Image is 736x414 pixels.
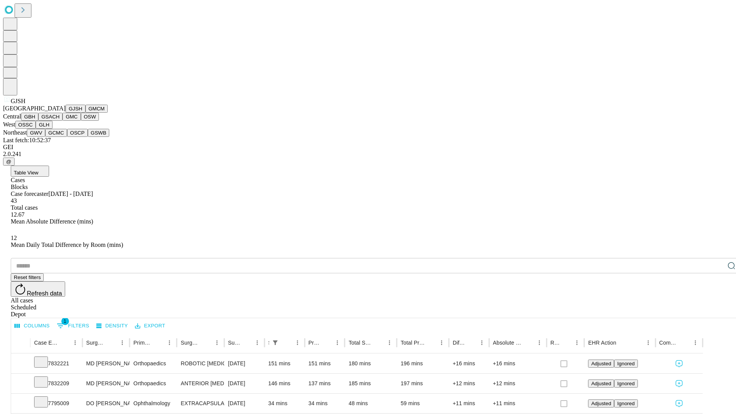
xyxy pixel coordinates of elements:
[268,354,301,373] div: 151 mins
[11,235,17,241] span: 12
[268,374,301,393] div: 146 mins
[11,273,44,281] button: Reset filters
[588,340,616,346] div: EHR Action
[268,340,269,346] div: Scheduled In Room Duration
[453,354,485,373] div: +16 mins
[401,394,445,413] div: 59 mins
[436,337,447,348] button: Menu
[15,121,36,129] button: OSSC
[332,337,343,348] button: Menu
[614,379,637,388] button: Ignored
[241,337,252,348] button: Sort
[15,357,26,371] button: Expand
[493,374,543,393] div: +12 mins
[86,354,126,373] div: MD [PERSON_NAME] [PERSON_NAME]
[6,159,11,164] span: @
[48,191,93,197] span: [DATE] - [DATE]
[534,337,545,348] button: Menu
[133,374,173,393] div: Orthopaedics
[11,281,65,297] button: Refresh data
[268,394,301,413] div: 34 mins
[86,374,126,393] div: MD [PERSON_NAME] [PERSON_NAME]
[690,337,701,348] button: Menu
[659,340,678,346] div: Comments
[617,337,628,348] button: Sort
[212,337,222,348] button: Menu
[62,113,80,121] button: GMC
[66,105,85,113] button: GJSH
[270,337,281,348] div: 1 active filter
[252,337,263,348] button: Menu
[561,337,572,348] button: Sort
[13,320,52,332] button: Select columns
[523,337,534,348] button: Sort
[591,401,611,406] span: Adjusted
[466,337,476,348] button: Sort
[133,394,173,413] div: Ophthalmology
[617,381,634,386] span: Ignored
[34,374,79,393] div: 7832209
[572,337,582,348] button: Menu
[15,397,26,411] button: Expand
[348,394,393,413] div: 48 mins
[61,317,69,325] span: 1
[321,337,332,348] button: Sort
[15,377,26,391] button: Expand
[3,137,51,143] span: Last fetch: 10:52:37
[453,340,465,346] div: Difference
[55,320,91,332] button: Show filters
[588,399,614,407] button: Adjusted
[106,337,117,348] button: Sort
[3,121,15,128] span: West
[21,113,38,121] button: GBH
[164,337,175,348] button: Menu
[133,340,153,346] div: Primary Service
[34,354,79,373] div: 7832221
[59,337,70,348] button: Sort
[476,337,487,348] button: Menu
[309,354,341,373] div: 151 mins
[11,191,48,197] span: Case forecaster
[228,374,261,393] div: [DATE]
[309,374,341,393] div: 137 mins
[679,337,690,348] button: Sort
[3,151,733,158] div: 2.0.241
[85,105,108,113] button: GMCM
[181,394,220,413] div: EXTRACAPSULAR CATARACT REMOVAL WITH [MEDICAL_DATA]
[228,354,261,373] div: [DATE]
[133,354,173,373] div: Orthopaedics
[67,129,88,137] button: OSCP
[3,158,15,166] button: @
[373,337,384,348] button: Sort
[117,337,128,348] button: Menu
[45,129,67,137] button: GCMC
[133,320,167,332] button: Export
[38,113,62,121] button: GSACH
[270,337,281,348] button: Show filters
[11,204,38,211] span: Total cases
[94,320,130,332] button: Density
[493,340,522,346] div: Absolute Difference
[11,197,17,204] span: 43
[281,337,292,348] button: Sort
[309,340,321,346] div: Predicted In Room Duration
[86,394,126,413] div: DO [PERSON_NAME]
[11,218,93,225] span: Mean Absolute Difference (mins)
[550,340,560,346] div: Resolved in EHR
[88,129,110,137] button: GSWB
[493,394,543,413] div: +11 mins
[201,337,212,348] button: Sort
[153,337,164,348] button: Sort
[401,354,445,373] div: 196 mins
[181,340,200,346] div: Surgery Name
[292,337,303,348] button: Menu
[614,360,637,368] button: Ignored
[14,170,38,176] span: Table View
[348,374,393,393] div: 185 mins
[14,274,41,280] span: Reset filters
[228,340,240,346] div: Surgery Date
[3,129,27,136] span: Northeast
[617,401,634,406] span: Ignored
[453,394,485,413] div: +11 mins
[614,399,637,407] button: Ignored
